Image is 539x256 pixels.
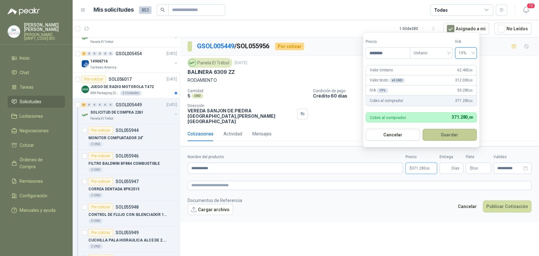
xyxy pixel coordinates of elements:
[188,108,295,124] p: VEREDA SANJON DE PIEDRA [GEOGRAPHIC_DATA] , [PERSON_NAME][GEOGRAPHIC_DATA]
[20,142,34,149] span: Cotizar
[160,8,165,12] span: search
[81,50,178,70] a: 2 0 0 0 0 0 GSOL005454[DATE] Company Logo14906716Cartones America
[443,23,489,35] button: Asignado a mi
[455,39,477,45] label: IVA
[8,110,65,122] a: Licitaciones
[526,3,535,9] span: 10
[98,103,102,107] div: 0
[520,4,531,16] button: 10
[457,67,473,73] span: 62.400
[452,163,459,174] span: Días
[366,39,410,45] label: Precio
[422,129,477,141] button: Guardar
[88,237,167,243] p: CUCHILLA PALA HIDRAULICA ALCE DE 2.50MT
[88,167,103,172] div: 2 UND
[88,178,113,185] div: Por cotizar
[252,130,272,137] div: Mensajes
[483,200,531,212] button: Publicar Cotización
[88,127,113,134] div: Por cotizar
[414,48,449,58] span: Unitario
[87,103,92,107] div: 0
[468,116,473,120] span: ,00
[426,167,430,170] span: ,00
[24,33,65,40] p: [PERSON_NAME] [SWIFT_CODE] BIC
[313,89,536,93] p: Condición de pago
[8,190,65,202] a: Configuración
[20,98,41,105] span: Solicitudes
[188,69,235,75] p: BALINERA 6309 ZZ
[73,150,180,175] a: Por cotizarSOL055946FILTRO BALDWIN BF884 COMBUSTIBLE2 UND
[139,6,152,14] span: 853
[454,200,480,212] button: Cancelar
[197,41,270,51] p: / SOL055956
[98,51,102,56] div: 0
[313,93,536,98] p: Crédito 60 días
[8,154,65,173] a: Órdenes de Compra
[90,65,117,70] p: Cartones America
[81,111,89,119] img: Company Logo
[88,186,139,192] p: CORREA DENTADA 8PK2515
[8,8,40,15] img: Logo peakr
[474,167,478,170] span: ,00
[20,69,29,76] span: Chat
[90,116,113,121] p: Panela El Trébol
[88,135,143,141] p: MONITOR COMPUATADOR 24"
[109,77,132,81] p: SOL056017
[405,163,437,174] p: $371.280,00
[88,193,103,198] div: 2 UND
[469,89,473,92] span: ,00
[92,51,97,56] div: 0
[116,205,139,209] p: SOL055948
[466,163,491,174] p: $ 0,00
[459,48,473,58] span: 19%
[81,103,86,107] div: 31
[88,161,160,167] p: FILTRO BALDWIN BF884 COMBUSTIBLE
[452,115,473,120] span: 371.280
[20,127,49,134] span: Negociaciones
[116,103,142,107] p: GSOL005449
[116,154,139,158] p: SOL055946
[8,139,65,151] a: Cotizar
[494,23,531,35] button: No Leídos
[188,104,295,108] p: Dirección
[103,51,108,56] div: 0
[457,87,473,93] span: 59.280
[166,102,177,108] p: [DATE]
[73,175,180,201] a: Por cotizarSOL055947CORREA DENTADA 8PK25152 UND
[90,84,154,90] p: JUEGO DE RADIO MOTOROLA T472
[81,34,89,42] img: Company Logo
[188,130,213,137] div: Cotizaciones
[370,98,403,104] p: Cobro al comprador
[88,152,113,160] div: Por cotizar
[90,58,108,64] p: 14906716
[108,103,113,107] div: 0
[370,67,393,73] p: Valor Unitario
[166,76,177,82] p: [DATE]
[90,39,113,45] p: Panela El Trébol
[73,73,180,98] a: Por cotizarSOL056017[DATE] Company LogoJUEGO DE RADIO MOTOROLA T472MM Packaging [GEOGRAPHIC_DATA]...
[88,244,103,249] div: 2 UND
[366,129,420,141] button: Cancelar
[8,81,65,93] a: Tareas
[192,93,203,98] div: UND
[466,154,491,160] label: Flete
[8,26,20,38] img: Company Logo
[469,68,473,72] span: ,00
[405,154,437,160] label: Precio
[88,142,103,147] div: 2 UND
[116,51,142,56] p: GSOL005454
[116,179,139,184] p: SOL055947
[81,101,178,121] a: 31 0 0 0 0 0 GSOL005449[DATE] Company LogoSOLICITUD DE COMPRA 2261Panela El Trébol
[116,128,139,133] p: SOL055944
[412,166,430,170] span: 371.280
[434,7,447,14] div: Todas
[20,156,59,170] span: Órdenes de Compra
[370,116,406,120] p: Cobro al comprador
[87,51,92,56] div: 0
[224,130,242,137] div: Actividad
[88,212,167,218] p: CONTROL DE FLUJO CON SILENCIADOR 1/4
[275,43,304,50] div: Por cotizar
[188,58,232,68] div: Panela El Trébol
[370,87,388,93] p: IVA
[108,51,113,56] div: 0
